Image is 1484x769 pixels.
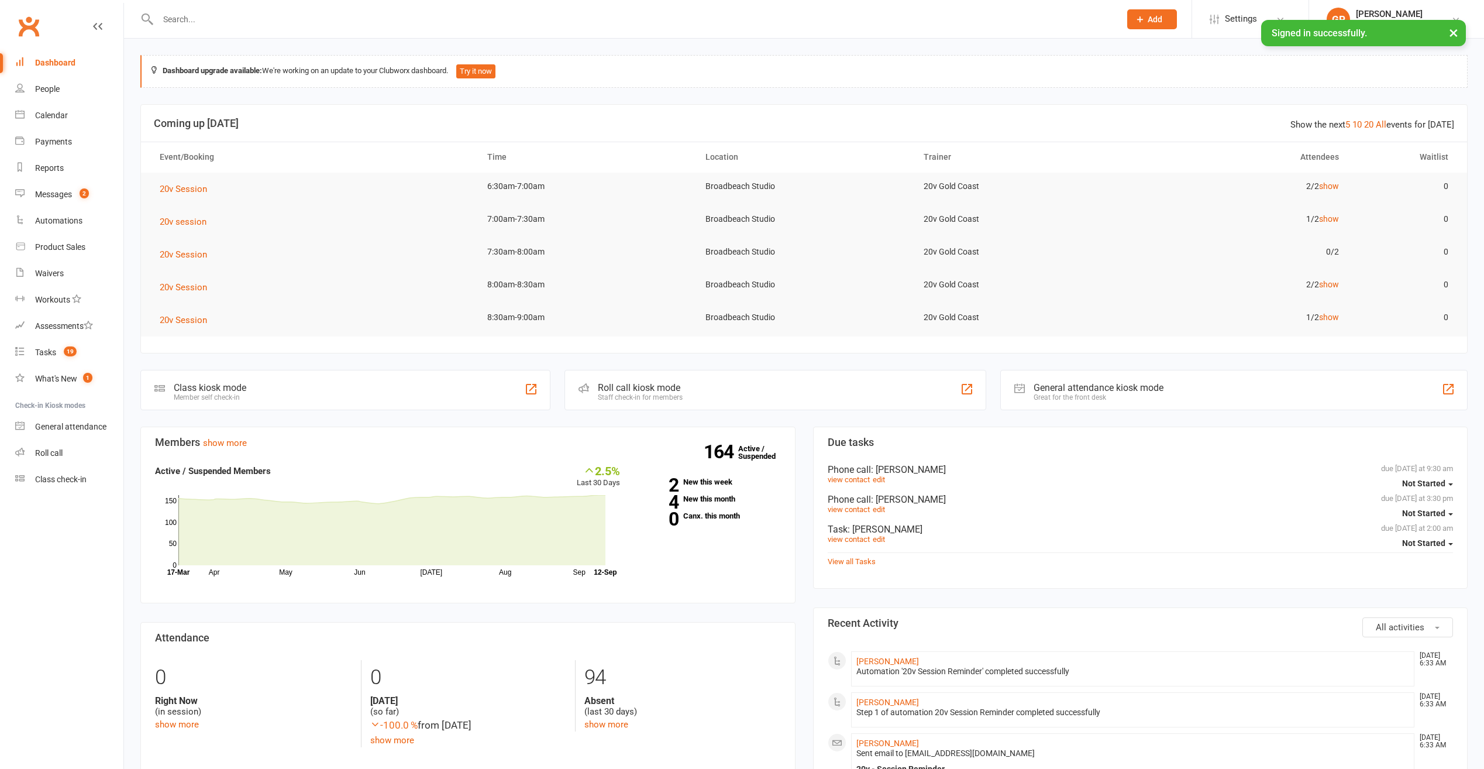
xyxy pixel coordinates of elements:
[1319,181,1339,191] a: show
[1414,734,1452,749] time: [DATE] 6:33 AM
[828,475,870,484] a: view contact
[828,617,1454,629] h3: Recent Activity
[155,695,352,717] div: (in session)
[828,494,1454,505] div: Phone call
[35,295,70,304] div: Workouts
[140,55,1468,88] div: We're working on an update to your Clubworx dashboard.
[828,437,1454,448] h3: Due tasks
[695,271,913,298] td: Broadbeach Studio
[638,476,679,494] strong: 2
[160,282,207,293] span: 20v Session
[35,84,60,94] div: People
[638,493,679,511] strong: 4
[1356,9,1423,19] div: [PERSON_NAME]
[856,698,919,707] a: [PERSON_NAME]
[1327,8,1350,31] div: GP
[1225,6,1257,32] span: Settings
[15,313,123,339] a: Assessments
[828,464,1454,475] div: Phone call
[15,129,123,155] a: Payments
[35,111,68,120] div: Calendar
[913,304,1131,331] td: 20v Gold Coast
[695,142,913,172] th: Location
[35,321,93,331] div: Assessments
[856,749,1035,758] span: Sent email to [EMAIL_ADDRESS][DOMAIN_NAME]
[1402,533,1453,554] button: Not Started
[913,205,1131,233] td: 20v Gold Coast
[15,287,123,313] a: Workouts
[477,304,695,331] td: 8:30am-9:00am
[1362,617,1453,637] button: All activities
[856,667,1410,677] div: Automation '20v Session Reminder' completed successfully
[15,414,123,440] a: General attendance kiosk mode
[155,719,199,730] a: show more
[160,280,215,294] button: 20v Session
[828,524,1454,535] div: Task
[1352,119,1362,130] a: 10
[160,248,215,262] button: 20v Session
[828,505,870,514] a: view contact
[15,366,123,392] a: What's New1
[35,475,87,484] div: Class check-in
[370,719,418,731] span: -100.0 %
[577,464,620,489] div: Last 30 Days
[477,205,695,233] td: 7:00am-7:30am
[15,234,123,260] a: Product Sales
[598,393,683,401] div: Staff check-in for members
[913,271,1131,298] td: 20v Gold Coast
[873,535,885,544] a: edit
[913,238,1131,266] td: 20v Gold Coast
[856,739,919,748] a: [PERSON_NAME]
[856,708,1410,717] div: Step 1 of automation 20v Session Reminder completed successfully
[1349,238,1459,266] td: 0
[598,382,683,393] div: Roll call kiosk mode
[1402,509,1445,518] span: Not Started
[1319,313,1339,322] a: show
[14,12,43,41] a: Clubworx
[35,374,77,383] div: What's New
[1414,652,1452,667] time: [DATE] 6:33 AM
[477,173,695,200] td: 6:30am-7:00am
[1319,280,1339,289] a: show
[638,512,781,520] a: 0Canx. this month
[160,313,215,327] button: 20v Session
[35,269,64,278] div: Waivers
[1349,304,1459,331] td: 0
[1131,173,1349,200] td: 2/2
[695,173,913,200] td: Broadbeach Studio
[856,657,919,666] a: [PERSON_NAME]
[1349,142,1459,172] th: Waitlist
[15,440,123,466] a: Roll call
[15,466,123,493] a: Class kiosk mode
[174,382,246,393] div: Class kiosk mode
[873,475,885,484] a: edit
[370,695,567,717] div: (so far)
[35,448,63,458] div: Roll call
[577,464,620,477] div: 2.5%
[584,695,781,706] strong: Absent
[35,190,72,199] div: Messages
[35,422,106,431] div: General attendance
[15,155,123,181] a: Reports
[149,142,477,172] th: Event/Booking
[1349,205,1459,233] td: 0
[1376,119,1386,130] a: All
[1034,382,1163,393] div: General attendance kiosk mode
[15,339,123,366] a: Tasks 19
[160,315,207,325] span: 20v Session
[638,495,781,503] a: 4New this month
[871,464,946,475] span: : [PERSON_NAME]
[477,238,695,266] td: 7:30am-8:00am
[1131,205,1349,233] td: 1/2
[848,524,922,535] span: : [PERSON_NAME]
[695,238,913,266] td: Broadbeach Studio
[871,494,946,505] span: : [PERSON_NAME]
[1364,119,1373,130] a: 20
[154,11,1112,28] input: Search...
[828,557,876,566] a: View all Tasks
[1290,118,1454,132] div: Show the next events for [DATE]
[155,466,271,476] strong: Active / Suspended Members
[1272,28,1367,39] span: Signed in successfully.
[160,217,206,227] span: 20v session
[1131,271,1349,298] td: 2/2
